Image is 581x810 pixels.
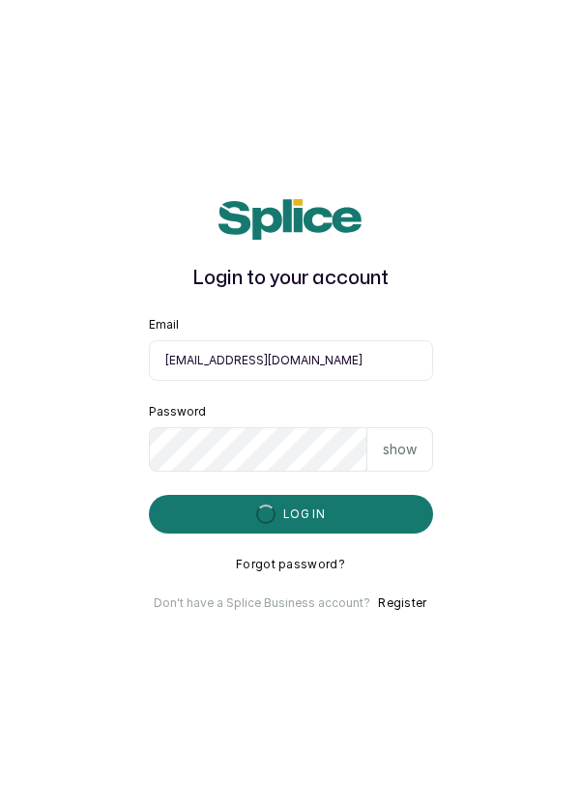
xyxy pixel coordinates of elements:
[149,263,433,294] h1: Login to your account
[149,317,179,333] label: Email
[378,595,426,611] button: Register
[149,495,433,534] button: Log in
[383,440,417,459] p: show
[149,340,433,381] input: email@acme.com
[149,404,206,419] label: Password
[236,557,345,572] button: Forgot password?
[154,595,370,611] p: Don't have a Splice Business account?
